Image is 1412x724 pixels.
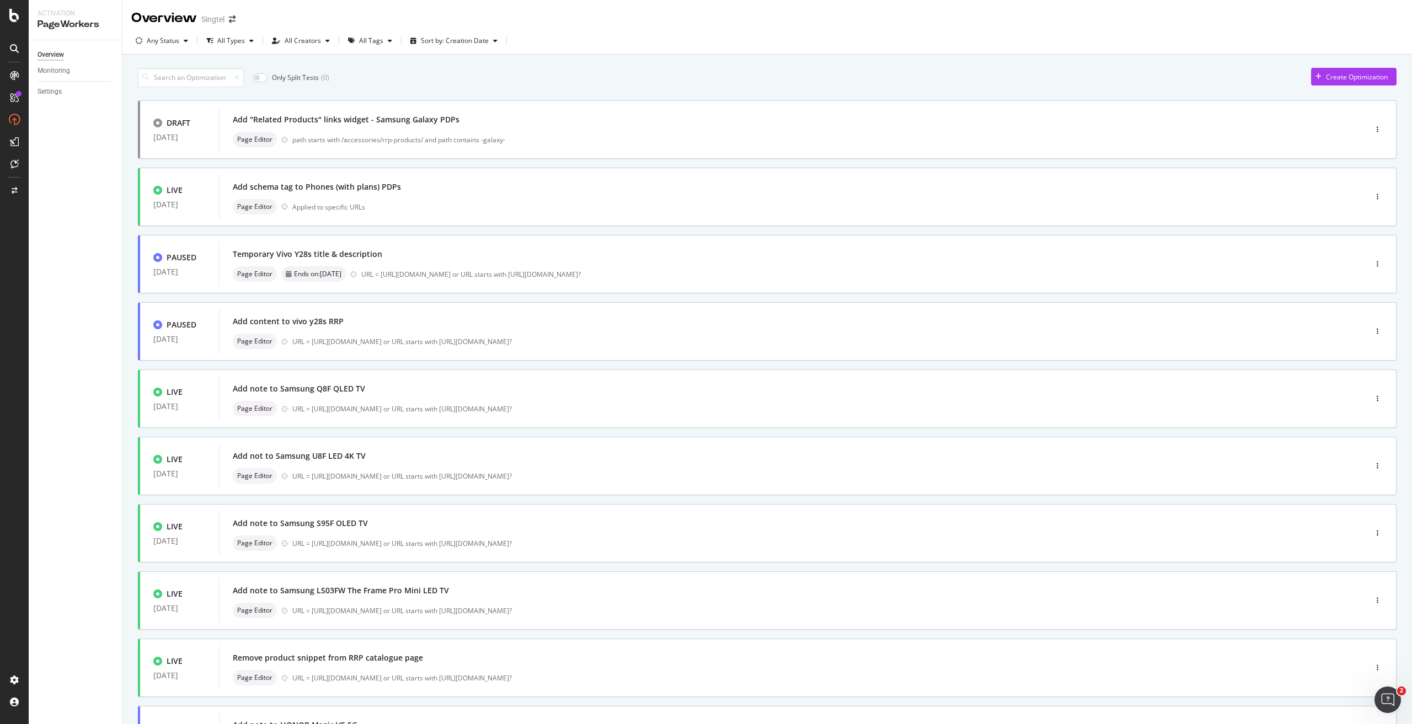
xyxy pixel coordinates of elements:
span: Page Editor [237,607,272,614]
a: Monitoring [38,65,114,77]
div: LIVE [167,185,183,196]
div: neutral label [233,603,277,618]
div: All Creators [285,37,321,44]
div: All Types [217,37,245,44]
div: LIVE [167,521,183,532]
div: URL = [URL][DOMAIN_NAME] or URL starts with [URL][DOMAIN_NAME]? [292,337,1319,346]
span: Ends on: [DATE] [294,271,341,277]
div: neutral label [233,535,277,551]
div: Applied to specific URLs [292,202,365,212]
div: URL = [URL][DOMAIN_NAME] or URL starts with [URL][DOMAIN_NAME]? [292,539,1319,548]
div: neutral label [233,334,277,349]
div: Settings [38,86,62,98]
div: [DATE] [153,200,206,209]
button: All Tags [344,32,397,50]
div: Add note to Samsung LS03FW The Frame Pro Mini LED TV [233,585,449,596]
div: Add not to Samsung U8F LED 4K TV [233,451,366,462]
div: neutral label [233,401,277,416]
div: DRAFT [167,117,190,128]
span: Page Editor [237,674,272,681]
button: All Types [202,32,258,50]
div: Remove product snippet from RRP catalogue page [233,652,423,663]
a: Settings [38,86,114,98]
div: neutral label [233,199,277,214]
div: LIVE [167,588,183,599]
span: 2 [1397,687,1406,695]
span: Page Editor [237,203,272,210]
div: neutral label [281,266,346,282]
div: Add schema tag to Phones (with plans) PDPs [233,181,401,192]
div: Overview [131,9,197,28]
div: Singtel [201,14,224,25]
div: URL = [URL][DOMAIN_NAME] or URL starts with [URL][DOMAIN_NAME]? [361,270,1319,279]
div: Add note to Samsung Q8F QLED TV [233,383,365,394]
div: URL = [URL][DOMAIN_NAME] or URL starts with [URL][DOMAIN_NAME]? [292,673,1319,683]
span: Page Editor [237,405,272,412]
div: neutral label [233,468,277,484]
div: [DATE] [153,469,206,478]
div: [DATE] [153,671,206,680]
div: PAUSED [167,319,196,330]
div: [DATE] [153,402,206,411]
div: Sort by: Creation Date [421,37,489,44]
button: Create Optimization [1311,68,1397,85]
div: [DATE] [153,604,206,613]
div: URL = [URL][DOMAIN_NAME] or URL starts with [URL][DOMAIN_NAME]? [292,606,1319,615]
div: path starts with /accessories/rrp-products/ and path contains -galaxy- [292,135,1319,144]
div: ( 0 ) [321,73,329,82]
div: LIVE [167,656,183,667]
div: Activation [38,9,113,18]
span: Page Editor [237,540,272,546]
input: Search an Optimization [138,68,244,87]
div: PageWorkers [38,18,113,31]
div: neutral label [233,132,277,147]
div: URL = [URL][DOMAIN_NAME] or URL starts with [URL][DOMAIN_NAME]? [292,404,1319,414]
span: Page Editor [237,473,272,479]
span: Page Editor [237,271,272,277]
div: LIVE [167,454,183,465]
div: neutral label [233,266,277,282]
div: [DATE] [153,537,206,545]
div: [DATE] [153,335,206,344]
button: Any Status [131,32,192,50]
div: arrow-right-arrow-left [229,15,236,23]
a: Overview [38,49,114,61]
div: Create Optimization [1326,72,1388,82]
button: Sort by: Creation Date [406,32,502,50]
span: Page Editor [237,136,272,143]
div: Add "Related Products" links widget - Samsung Galaxy PDPs [233,114,459,125]
div: Any Status [147,37,179,44]
div: Add note to Samsung S95F OLED TV [233,518,368,529]
div: [DATE] [153,133,206,142]
iframe: Intercom live chat [1374,687,1401,713]
div: All Tags [359,37,383,44]
button: All Creators [268,32,334,50]
div: LIVE [167,387,183,398]
div: PAUSED [167,252,196,263]
div: neutral label [233,670,277,685]
div: Add content to vivo y28s RRP [233,316,344,327]
div: Overview [38,49,64,61]
div: Only Split Tests [272,73,319,82]
div: [DATE] [153,267,206,276]
div: Temporary Vivo Y28s title & description [233,249,382,260]
div: URL = [URL][DOMAIN_NAME] or URL starts with [URL][DOMAIN_NAME]? [292,471,1319,481]
span: Page Editor [237,338,272,345]
div: Monitoring [38,65,70,77]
